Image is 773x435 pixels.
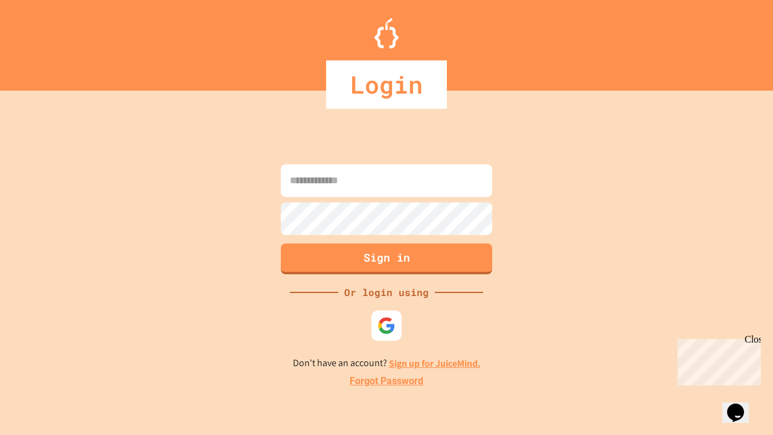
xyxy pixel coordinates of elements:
iframe: chat widget [673,334,761,385]
div: Or login using [338,285,435,300]
img: google-icon.svg [377,317,396,335]
img: Logo.svg [374,18,399,48]
a: Sign up for JuiceMind. [389,357,481,370]
a: Forgot Password [350,374,423,388]
div: Chat with us now!Close [5,5,83,77]
p: Don't have an account? [293,356,481,371]
iframe: chat widget [722,387,761,423]
button: Sign in [281,243,492,274]
div: Login [326,60,447,109]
